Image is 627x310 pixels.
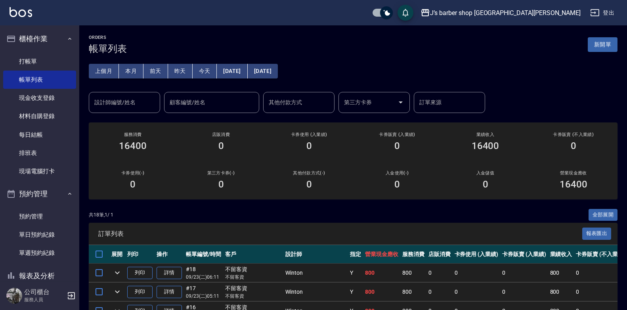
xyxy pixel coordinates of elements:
[3,244,76,262] a: 單週預約紀錄
[186,170,255,176] h2: 第三方卡券(-)
[500,264,548,282] td: 0
[157,286,182,298] a: 詳情
[400,245,426,264] th: 服務消費
[582,230,612,237] a: 報表匯出
[3,266,76,286] button: 報表及分析
[283,264,348,282] td: Winton
[539,132,608,137] h2: 卡券販賣 (不入業績)
[588,40,617,48] a: 新開單
[89,35,127,40] h2: ORDERS
[193,64,217,78] button: 今天
[24,296,65,303] p: 服務人員
[218,140,224,151] h3: 0
[275,132,344,137] h2: 卡券使用 (入業績)
[3,89,76,107] a: 現金收支登錄
[143,64,168,78] button: 前天
[453,283,501,301] td: 0
[283,245,348,264] th: 設計師
[168,64,193,78] button: 昨天
[3,107,76,125] a: 材料自購登錄
[548,283,574,301] td: 800
[283,283,348,301] td: Winton
[3,162,76,180] a: 現場電腦打卡
[3,144,76,162] a: 排班表
[400,264,426,282] td: 800
[426,264,453,282] td: 0
[184,264,223,282] td: #18
[3,226,76,244] a: 單日預約紀錄
[275,170,344,176] h2: 其他付款方式(-)
[184,245,223,264] th: 帳單編號/時間
[125,245,155,264] th: 列印
[574,264,627,282] td: 0
[98,132,167,137] h3: 服務消費
[89,43,127,54] h3: 帳單列表
[451,132,520,137] h2: 業績收入
[306,140,312,151] h3: 0
[225,265,281,274] div: 不留客資
[89,64,119,78] button: 上個月
[3,52,76,71] a: 打帳單
[186,293,221,300] p: 09/23 (二) 05:11
[587,6,617,20] button: 登出
[582,228,612,240] button: 報表匯出
[6,288,22,304] img: Person
[98,230,582,238] span: 訂單列表
[430,8,581,18] div: J’s barber shop [GEOGRAPHIC_DATA][PERSON_NAME]
[483,179,488,190] h3: 0
[500,245,548,264] th: 卡券販賣 (入業績)
[363,264,400,282] td: 800
[186,274,221,281] p: 09/23 (二) 06:11
[363,245,400,264] th: 營業現金應收
[109,245,125,264] th: 展開
[348,264,363,282] td: Y
[363,170,432,176] h2: 入金使用(-)
[394,140,400,151] h3: 0
[588,37,617,52] button: 新開單
[560,179,587,190] h3: 16400
[589,209,618,221] button: 全部展開
[398,5,413,21] button: save
[472,140,499,151] h3: 16400
[127,267,153,279] button: 列印
[417,5,584,21] button: J’s barber shop [GEOGRAPHIC_DATA][PERSON_NAME]
[451,170,520,176] h2: 入金儲值
[548,245,574,264] th: 業績收入
[394,179,400,190] h3: 0
[248,64,278,78] button: [DATE]
[119,64,143,78] button: 本月
[3,29,76,49] button: 櫃檯作業
[24,288,65,296] h5: 公司櫃台
[3,207,76,226] a: 預約管理
[400,283,426,301] td: 800
[225,293,281,300] p: 不留客資
[119,140,147,151] h3: 16400
[363,132,432,137] h2: 卡券販賣 (入業績)
[217,64,247,78] button: [DATE]
[426,245,453,264] th: 店販消費
[155,245,184,264] th: 操作
[225,274,281,281] p: 不留客資
[184,283,223,301] td: #17
[157,267,182,279] a: 詳情
[363,283,400,301] td: 800
[453,264,501,282] td: 0
[348,283,363,301] td: Y
[574,283,627,301] td: 0
[127,286,153,298] button: 列印
[571,140,576,151] h3: 0
[3,126,76,144] a: 每日結帳
[225,284,281,293] div: 不留客資
[111,267,123,279] button: expand row
[548,264,574,282] td: 800
[89,211,113,218] p: 共 18 筆, 1 / 1
[10,7,32,17] img: Logo
[500,283,548,301] td: 0
[348,245,363,264] th: 指定
[3,184,76,204] button: 預約管理
[98,170,167,176] h2: 卡券使用(-)
[539,170,608,176] h2: 營業現金應收
[3,71,76,89] a: 帳單列表
[574,245,627,264] th: 卡券販賣 (不入業績)
[394,96,407,109] button: Open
